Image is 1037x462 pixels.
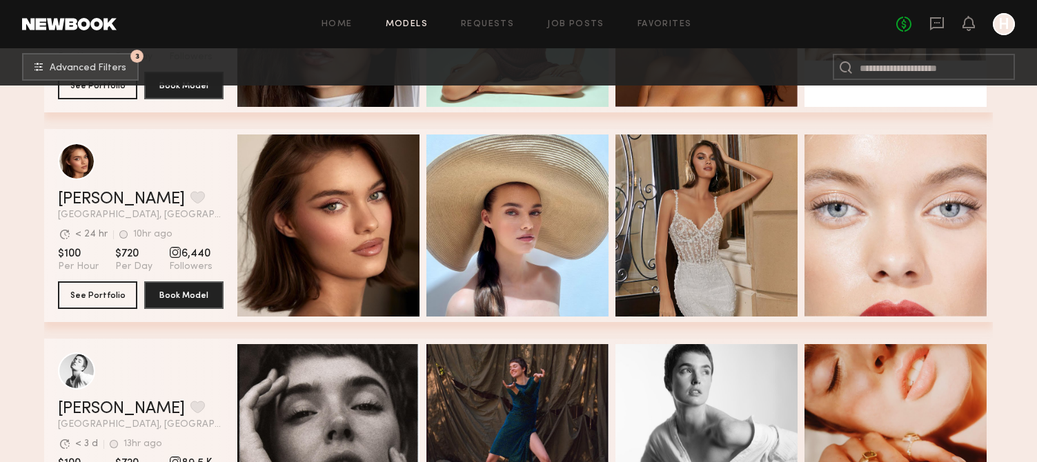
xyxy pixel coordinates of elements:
span: Per Day [115,261,152,273]
span: $720 [115,247,152,261]
a: Favorites [638,20,692,29]
a: [PERSON_NAME] [58,191,185,208]
span: $100 [58,247,99,261]
span: Followers [169,261,213,273]
a: Home [322,20,353,29]
a: H [993,13,1015,35]
a: Job Posts [547,20,604,29]
span: [GEOGRAPHIC_DATA], [GEOGRAPHIC_DATA] [58,210,224,220]
a: Models [386,20,428,29]
span: Per Hour [58,261,99,273]
span: 6,440 [169,247,213,261]
a: [PERSON_NAME] [58,401,185,417]
div: 10hr ago [133,230,172,239]
span: [GEOGRAPHIC_DATA], [GEOGRAPHIC_DATA] [58,420,224,430]
div: < 24 hr [75,230,108,239]
a: Requests [461,20,514,29]
span: Advanced Filters [50,63,126,73]
div: 13hr ago [124,439,162,449]
button: Book Model [144,281,224,309]
button: See Portfolio [58,281,137,309]
div: < 3 d [75,439,98,449]
span: 3 [135,53,139,59]
button: 3Advanced Filters [22,53,139,81]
